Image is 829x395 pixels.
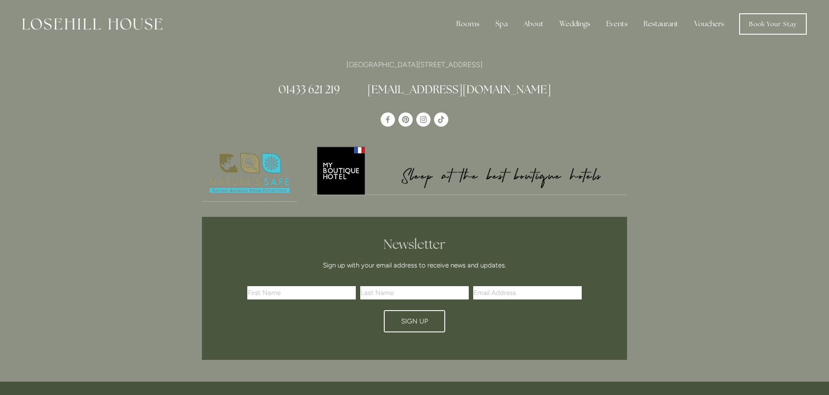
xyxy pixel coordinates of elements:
[312,145,628,195] img: My Boutique Hotel - Logo
[434,112,448,127] a: TikTok
[636,15,685,33] div: Restaurant
[398,112,413,127] a: Pinterest
[22,18,162,30] img: Losehill House
[250,260,579,271] p: Sign up with your email address to receive news and updates.
[381,112,395,127] a: Losehill House Hotel & Spa
[599,15,635,33] div: Events
[250,236,579,252] h2: Newsletter
[367,82,551,96] a: [EMAIL_ADDRESS][DOMAIN_NAME]
[384,310,445,332] button: Sign Up
[473,286,582,299] input: Email Address
[202,59,627,71] p: [GEOGRAPHIC_DATA][STREET_ADDRESS]
[488,15,515,33] div: Spa
[687,15,731,33] a: Vouchers
[278,82,347,96] a: 01433 621 219
[552,15,597,33] div: Weddings
[247,286,356,299] input: First Name
[449,15,487,33] div: Rooms
[516,15,551,33] div: About
[416,112,431,127] a: Instagram
[739,13,807,35] a: Book Your Stay
[202,145,297,201] img: Nature's Safe - Logo
[401,317,428,325] span: Sign Up
[360,286,469,299] input: Last Name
